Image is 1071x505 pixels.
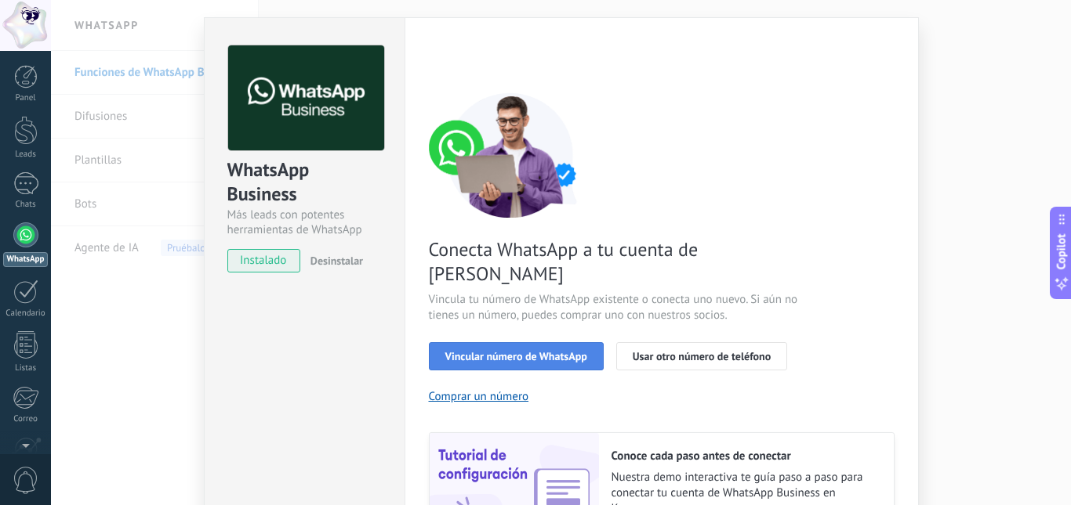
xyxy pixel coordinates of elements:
[25,25,38,38] img: logo_orange.svg
[429,342,604,370] button: Vincular número de WhatsApp
[429,389,529,404] button: Comprar un número
[228,249,300,272] span: instalado
[44,25,77,38] div: v 4.0.25
[227,157,382,207] div: WhatsApp Business
[3,150,49,160] div: Leads
[3,414,49,424] div: Correo
[3,308,49,319] div: Calendario
[633,351,771,362] span: Usar otro número de teléfono
[429,292,802,323] span: Vincula tu número de WhatsApp existente o conecta uno nuevo. Si aún no tienes un número, puedes c...
[3,252,48,267] div: WhatsApp
[429,92,594,218] img: connect number
[66,91,78,103] img: tab_domain_overview_orange.svg
[83,92,120,103] div: Dominio
[3,363,49,373] div: Listas
[227,207,382,237] div: Más leads con potentes herramientas de WhatsApp
[1054,233,1069,269] span: Copilot
[445,351,587,362] span: Vincular número de WhatsApp
[41,41,176,53] div: Dominio: [DOMAIN_NAME]
[304,249,363,272] button: Desinstalar
[228,45,384,151] img: logo_main.png
[310,254,363,268] span: Desinstalar
[3,93,49,103] div: Panel
[612,449,878,464] h2: Conoce cada paso antes de conectar
[172,91,184,103] img: tab_keywords_by_traffic_grey.svg
[189,92,246,103] div: Palabras clave
[25,41,38,53] img: website_grey.svg
[429,237,802,286] span: Conecta WhatsApp a tu cuenta de [PERSON_NAME]
[616,342,787,370] button: Usar otro número de teléfono
[3,200,49,210] div: Chats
